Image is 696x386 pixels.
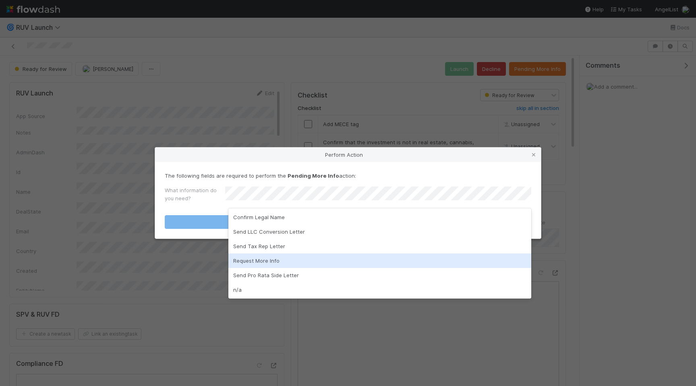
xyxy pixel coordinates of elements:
div: Send Tax Rep Letter [228,239,531,253]
div: Perform Action [155,147,541,162]
div: Send Pro Rata Side Letter [228,268,531,282]
label: What information do you need? [165,186,225,202]
strong: Pending More Info [288,172,339,179]
button: Pending More Info [165,215,531,229]
div: Send LLC Conversion Letter [228,224,531,239]
div: n/a [228,282,531,297]
div: Request More Info [228,253,531,268]
p: The following fields are required to perform the action: [165,172,531,180]
div: Confirm Legal Name [228,210,531,224]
